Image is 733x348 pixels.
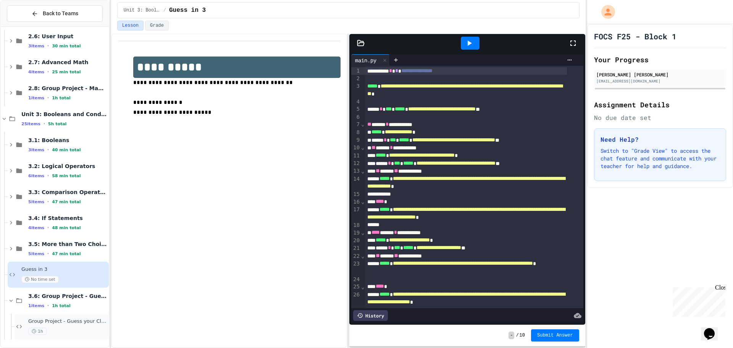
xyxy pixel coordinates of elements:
div: 27 [351,307,361,314]
span: 40 min total [52,147,81,152]
span: 3.6: Group Project - Guess your Classmates! [28,293,107,299]
h2: Your Progress [594,54,726,65]
span: 3.2: Logical Operators [28,163,107,170]
div: main.py [351,56,380,64]
button: Back to Teams [7,5,103,22]
span: • [47,147,49,153]
p: Switch to "Grade View" to access the chat feature and communicate with your teacher for help and ... [601,147,720,170]
div: 10 [351,144,361,152]
span: 25 min total [52,70,81,74]
span: 30 min total [52,44,81,49]
button: Grade [145,21,169,31]
span: • [47,199,49,205]
div: 7 [351,121,361,128]
span: 2.8: Group Project - Mad Libs [28,85,107,92]
div: 8 [351,129,361,136]
span: Back to Teams [43,10,78,18]
span: / [516,332,518,338]
button: Lesson [117,21,144,31]
div: 14 [351,175,361,191]
iframe: chat widget [701,317,725,340]
span: 5 items [28,199,44,204]
span: 1 items [28,95,44,100]
span: Fold line [361,199,365,205]
div: main.py [351,54,390,66]
div: 26 [351,291,361,307]
span: Guess in 3 [21,266,107,273]
div: 13 [351,167,361,175]
div: 25 [351,283,361,291]
span: 3.5: More than Two Choices [28,241,107,248]
div: 16 [351,198,361,206]
span: Fold line [361,230,365,236]
span: / [163,7,166,13]
span: • [47,43,49,49]
span: 3.4: If Statements [28,215,107,222]
span: 4 items [28,70,44,74]
span: No time set [21,276,59,283]
div: 6 [351,113,361,121]
span: Fold line [361,253,365,259]
span: - [509,332,514,339]
div: 3 [351,83,361,98]
span: Group Project - Guess your Classmates! [28,318,107,325]
span: • [47,303,49,309]
span: 5h total [48,121,67,126]
span: 2.6: User Input [28,33,107,40]
span: 5 items [28,251,44,256]
span: 3 items [28,147,44,152]
span: Submit Answer [537,332,573,338]
div: 11 [351,152,361,160]
div: 17 [351,206,361,222]
span: • [47,95,49,101]
span: 58 min total [52,173,81,178]
span: 1 items [28,303,44,308]
h3: Need Help? [601,135,720,144]
div: [EMAIL_ADDRESS][DOMAIN_NAME] [596,78,724,84]
span: Fold line [361,168,365,174]
span: • [47,225,49,231]
span: 3.3: Comparison Operators [28,189,107,196]
div: No due date set [594,113,726,122]
div: 18 [351,222,361,229]
span: Unit 3: Booleans and Conditionals [21,111,107,118]
div: 19 [351,229,361,237]
div: 15 [351,191,361,198]
span: 3.1: Booleans [28,137,107,144]
iframe: chat widget [670,284,725,317]
span: • [44,121,45,127]
div: [PERSON_NAME] [PERSON_NAME] [596,71,724,78]
div: 24 [351,276,361,283]
span: Fold line [361,121,365,127]
span: 4 items [28,225,44,230]
div: 22 [351,253,361,260]
div: 9 [351,136,361,144]
div: 20 [351,237,361,244]
div: 2 [351,75,361,83]
div: History [353,310,388,321]
span: 1h total [52,303,71,308]
div: 1 [351,67,361,75]
span: 47 min total [52,251,81,256]
span: Unit 3: Booleans and Conditionals [124,7,160,13]
span: Guess in 3 [169,6,206,15]
div: 21 [351,244,361,252]
span: 25 items [21,121,40,126]
button: Submit Answer [531,329,579,342]
span: Fold line [361,284,365,290]
span: • [47,173,49,179]
span: 1h total [52,95,71,100]
span: 3 items [28,44,44,49]
div: 4 [351,98,361,106]
span: 10 [520,332,525,338]
span: 2.7: Advanced Math [28,59,107,66]
h1: FOCS F25 - Block 1 [594,31,676,42]
span: 47 min total [52,199,81,204]
span: • [47,69,49,75]
span: 6 items [28,173,44,178]
span: 48 min total [52,225,81,230]
span: 1h [28,328,47,335]
span: Fold line [361,144,365,151]
div: 12 [351,160,361,167]
span: • [47,251,49,257]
